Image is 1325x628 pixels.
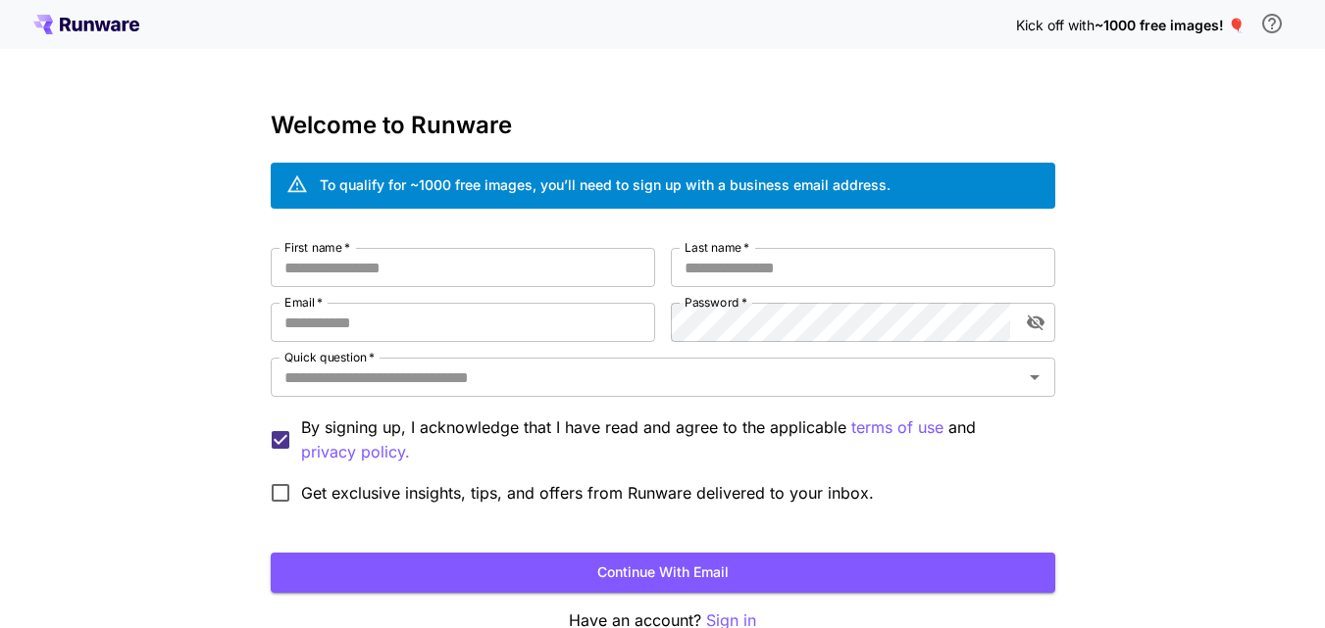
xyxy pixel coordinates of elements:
[1016,17,1095,33] span: Kick off with
[301,415,1040,464] p: By signing up, I acknowledge that I have read and agree to the applicable and
[271,553,1055,593] button: Continue with email
[685,294,747,311] label: Password
[851,415,943,440] button: By signing up, I acknowledge that I have read and agree to the applicable and privacy policy.
[320,174,891,195] div: To qualify for ~1000 free images, you’ll need to sign up with a business email address.
[301,481,874,505] span: Get exclusive insights, tips, and offers from Runware delivered to your inbox.
[685,239,749,256] label: Last name
[284,239,350,256] label: First name
[284,294,323,311] label: Email
[851,415,943,440] p: terms of use
[1018,305,1053,340] button: toggle password visibility
[301,440,410,464] button: By signing up, I acknowledge that I have read and agree to the applicable terms of use and
[1095,17,1245,33] span: ~1000 free images! 🎈
[301,440,410,464] p: privacy policy.
[271,112,1055,139] h3: Welcome to Runware
[1021,363,1048,391] button: Open
[1252,4,1292,43] button: In order to qualify for free credit, you need to sign up with a business email address and click ...
[284,349,375,365] label: Quick question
